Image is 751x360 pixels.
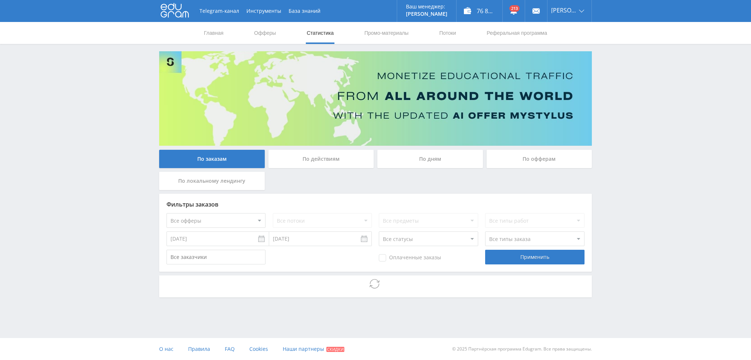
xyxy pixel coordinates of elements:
a: Статистика [306,22,334,44]
span: Cookies [249,345,268,352]
span: [PERSON_NAME] [551,7,577,13]
a: Промо-материалы [364,22,409,44]
span: Наши партнеры [283,345,324,352]
a: Потоки [439,22,457,44]
a: FAQ [225,338,235,360]
div: Применить [485,250,584,264]
span: Правила [188,345,210,352]
a: Правила [188,338,210,360]
span: Скидки [326,347,344,352]
div: По дням [377,150,483,168]
span: О нас [159,345,173,352]
img: Banner [159,51,592,146]
div: По офферам [487,150,592,168]
div: По заказам [159,150,265,168]
div: Фильтры заказов [166,201,585,208]
span: FAQ [225,345,235,352]
div: По действиям [268,150,374,168]
a: Офферы [253,22,277,44]
a: Главная [203,22,224,44]
div: © 2025 Партнёрская программа Edugram. Все права защищены. [379,338,592,360]
p: [PERSON_NAME] [406,11,447,17]
a: Наши партнеры Скидки [283,338,344,360]
span: Оплаченные заказы [379,254,441,261]
a: О нас [159,338,173,360]
a: Реферальная программа [486,22,548,44]
p: Ваш менеджер: [406,4,447,10]
input: Все заказчики [166,250,265,264]
div: По локальному лендингу [159,172,265,190]
a: Cookies [249,338,268,360]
